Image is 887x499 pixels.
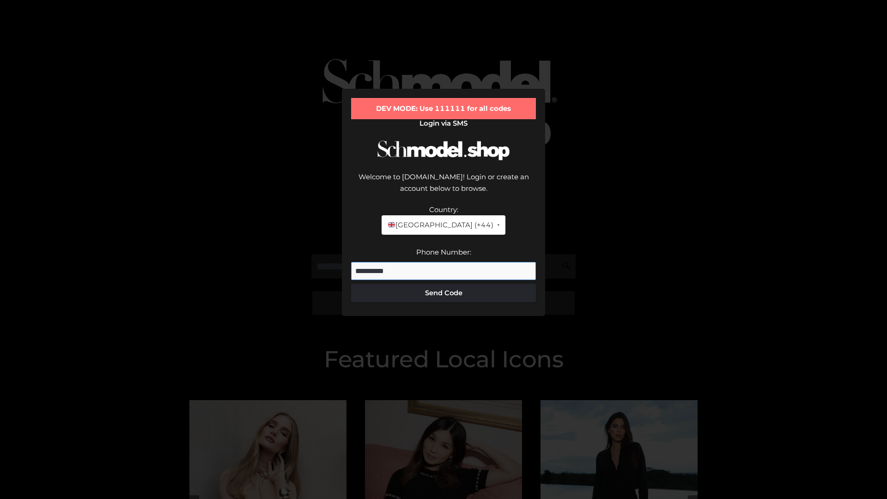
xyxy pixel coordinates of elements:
[374,132,513,169] img: Schmodel Logo
[388,221,395,228] img: 🇬🇧
[429,205,458,214] label: Country:
[416,248,471,256] label: Phone Number:
[351,119,536,128] h2: Login via SMS
[351,284,536,302] button: Send Code
[351,98,536,119] div: DEV MODE: Use 111111 for all codes
[351,171,536,204] div: Welcome to [DOMAIN_NAME]! Login or create an account below to browse.
[387,219,493,231] span: [GEOGRAPHIC_DATA] (+44)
